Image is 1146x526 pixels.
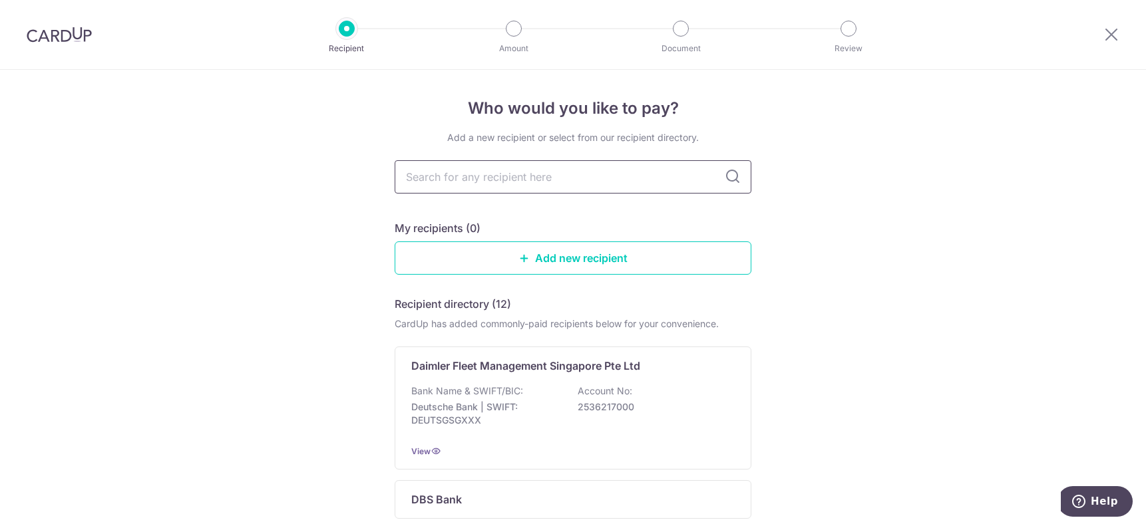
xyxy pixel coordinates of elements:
h5: My recipients (0) [395,220,480,236]
a: Add new recipient [395,241,751,275]
img: CardUp [27,27,92,43]
p: 2536217000 [578,400,727,414]
p: Deutsche Bank | SWIFT: DEUTSGSGXXX [411,400,560,427]
a: View [411,446,431,456]
p: Bank Name & SWIFT/BIC: [411,384,523,398]
p: Review [799,42,898,55]
p: Document [632,42,730,55]
h4: Who would you like to pay? [395,96,751,120]
p: Daimler Fleet Management Singapore Pte Ltd [411,358,640,374]
iframe: Opens a widget where you can find more information [1061,486,1133,519]
p: DBS Bank [411,491,462,507]
p: Amount [465,42,563,55]
input: Search for any recipient here [395,160,751,194]
div: CardUp has added commonly-paid recipients below for your convenience. [395,317,751,330]
p: Recipient [297,42,396,55]
p: Account No: [578,384,632,398]
div: Add a new recipient or select from our recipient directory. [395,131,751,144]
h5: Recipient directory (12) [395,296,511,312]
